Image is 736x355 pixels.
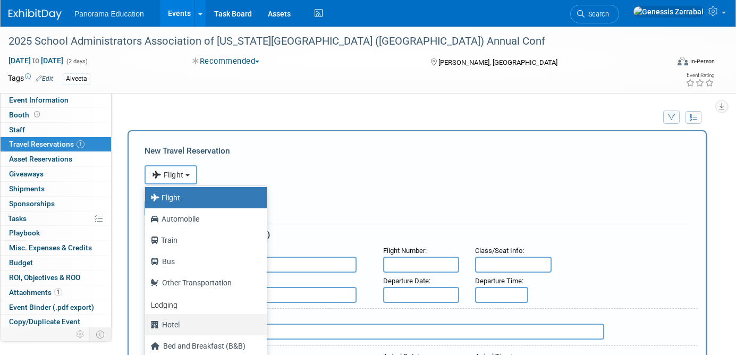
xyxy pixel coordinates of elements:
[9,273,80,282] span: ROI, Objectives & ROO
[1,182,111,196] a: Shipments
[686,73,714,78] div: Event Rating
[438,58,557,66] span: [PERSON_NAME], [GEOGRAPHIC_DATA]
[145,145,690,157] div: New Travel Reservation
[1,271,111,285] a: ROI, Objectives & ROO
[71,327,90,341] td: Personalize Event Tab Strip
[31,56,41,65] span: to
[54,288,62,296] span: 1
[150,232,256,249] label: Train
[9,303,94,311] span: Event Binder (.pdf export)
[1,197,111,211] a: Sponsorships
[9,125,25,134] span: Staff
[1,167,111,181] a: Giveaways
[1,152,111,166] a: Asset Reservations
[9,9,62,20] img: ExhibitDay
[1,93,111,107] a: Event Information
[151,301,177,309] b: Lodging
[475,247,522,255] span: Class/Seat Info
[5,32,655,51] div: 2025 School Administrators Association of [US_STATE][GEOGRAPHIC_DATA] ([GEOGRAPHIC_DATA]) Annual ...
[150,253,256,270] label: Bus
[6,4,530,15] body: Rich Text Area. Press ALT-0 for help.
[9,243,92,252] span: Misc. Expenses & Credits
[9,140,84,148] span: Travel Reservations
[9,170,44,178] span: Giveaways
[145,165,197,184] button: Flight
[63,73,90,84] div: Alveeta
[9,199,55,208] span: Sponsorships
[9,288,62,297] span: Attachments
[383,247,427,255] small: :
[383,277,430,285] small: :
[150,337,256,354] label: Bed and Breakfast (B&B)
[678,57,688,65] img: Format-Inperson.png
[8,56,64,65] span: [DATE] [DATE]
[90,327,112,341] td: Toggle Event Tabs
[475,277,522,285] span: Departure Time
[9,96,69,104] span: Event Information
[9,229,40,237] span: Playbook
[9,184,45,193] span: Shipments
[690,57,715,65] div: In-Person
[150,210,256,227] label: Automobile
[150,274,256,291] label: Other Transportation
[77,140,84,148] span: 1
[9,258,33,267] span: Budget
[633,6,704,18] img: Genessis Zarrabal
[150,316,256,333] label: Hotel
[475,277,523,285] small: :
[570,5,619,23] a: Search
[32,111,42,119] span: Booth not reserved yet
[610,55,715,71] div: Event Format
[8,73,53,85] td: Tags
[1,108,111,122] a: Booth
[1,123,111,137] a: Staff
[1,137,111,151] a: Travel Reservations1
[668,114,675,121] i: Filter by Traveler
[145,293,267,314] a: Lodging
[475,247,524,255] small: :
[189,56,264,67] button: Recommended
[1,256,111,270] a: Budget
[1,300,111,315] a: Event Binder (.pdf export)
[1,212,111,226] a: Tasks
[9,111,42,119] span: Booth
[1,315,111,329] a: Copy/Duplicate Event
[9,317,80,326] span: Copy/Duplicate Event
[8,214,27,223] span: Tasks
[383,277,429,285] span: Departure Date
[1,285,111,300] a: Attachments1
[74,10,144,18] span: Panorama Education
[65,58,88,65] span: (2 days)
[36,75,53,82] a: Edit
[152,171,184,179] span: Flight
[150,189,256,206] label: Flight
[585,10,609,18] span: Search
[1,241,111,255] a: Misc. Expenses & Credits
[1,226,111,240] a: Playbook
[383,247,425,255] span: Flight Number
[9,155,72,163] span: Asset Reservations
[145,184,690,200] div: Booking Confirmation Number:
